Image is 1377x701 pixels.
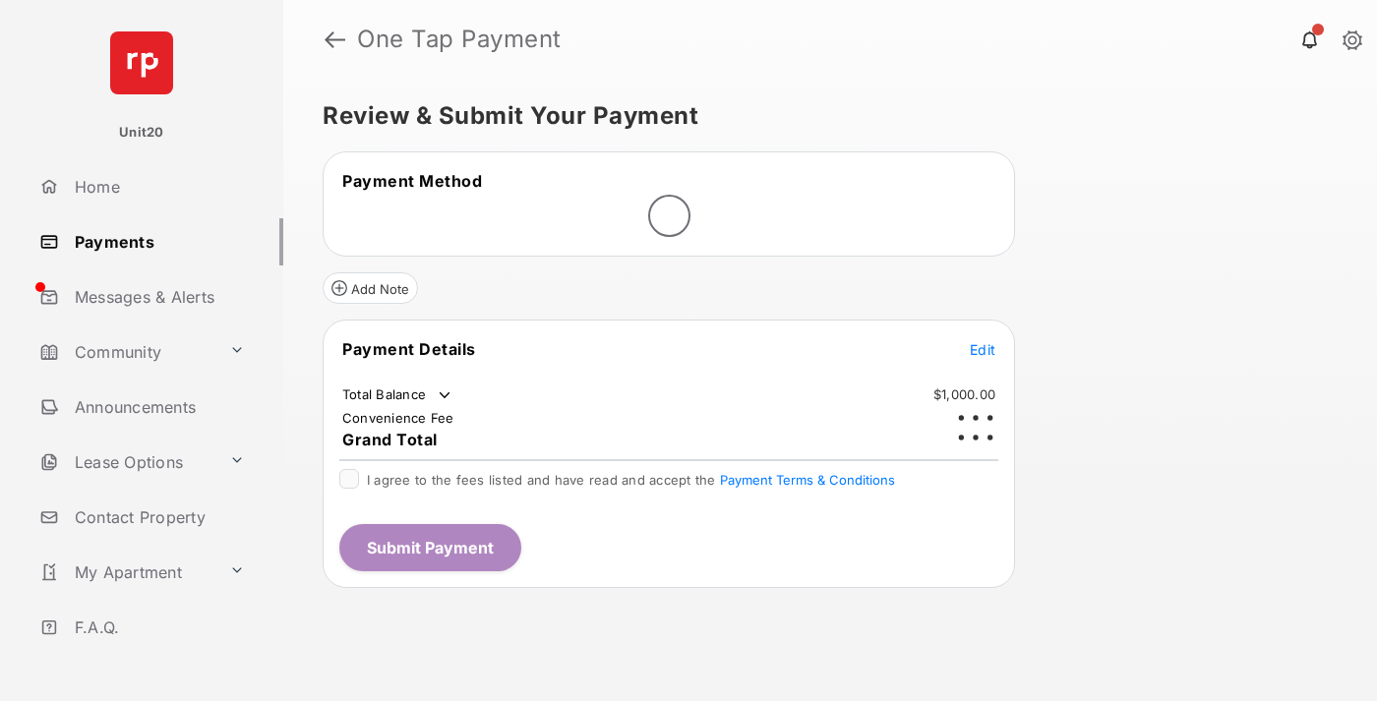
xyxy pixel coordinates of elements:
[31,438,221,486] a: Lease Options
[339,524,521,571] button: Submit Payment
[31,383,283,431] a: Announcements
[31,273,283,321] a: Messages & Alerts
[110,31,173,94] img: svg+xml;base64,PHN2ZyB4bWxucz0iaHR0cDovL3d3dy53My5vcmcvMjAwMC9zdmciIHdpZHRoPSI2NCIgaGVpZ2h0PSI2NC...
[31,218,283,265] a: Payments
[970,339,995,359] button: Edit
[341,409,455,427] td: Convenience Fee
[31,604,283,651] a: F.A.Q.
[970,341,995,358] span: Edit
[31,494,283,541] a: Contact Property
[932,385,996,403] td: $1,000.00
[342,171,482,191] span: Payment Method
[31,163,283,210] a: Home
[323,272,418,304] button: Add Note
[720,472,895,488] button: I agree to the fees listed and have read and accept the
[323,104,1322,128] h5: Review & Submit Your Payment
[357,28,562,51] strong: One Tap Payment
[367,472,895,488] span: I agree to the fees listed and have read and accept the
[342,430,438,449] span: Grand Total
[31,328,221,376] a: Community
[31,549,221,596] a: My Apartment
[342,339,476,359] span: Payment Details
[341,385,454,405] td: Total Balance
[119,123,164,143] p: Unit20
